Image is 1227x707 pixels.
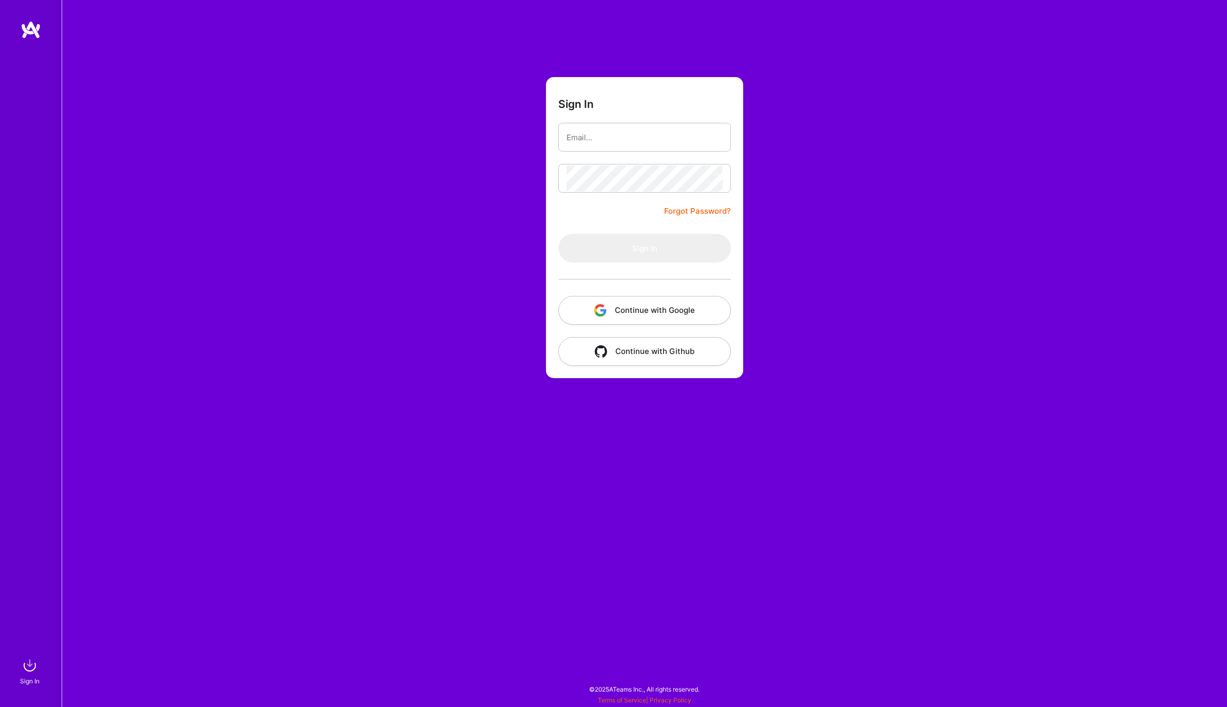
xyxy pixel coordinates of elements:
[567,124,723,151] input: Email...
[20,676,40,686] div: Sign In
[595,345,607,358] img: icon
[558,98,594,110] h3: Sign In
[650,696,691,704] a: Privacy Policy
[558,337,731,366] button: Continue with Github
[21,21,41,39] img: logo
[20,655,40,676] img: sign in
[62,676,1227,702] div: © 2025 ATeams Inc., All rights reserved.
[22,655,40,686] a: sign inSign In
[664,205,731,217] a: Forgot Password?
[558,296,731,325] button: Continue with Google
[594,304,607,317] img: icon
[598,696,691,704] span: |
[598,696,646,704] a: Terms of Service
[558,234,731,263] button: Sign In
